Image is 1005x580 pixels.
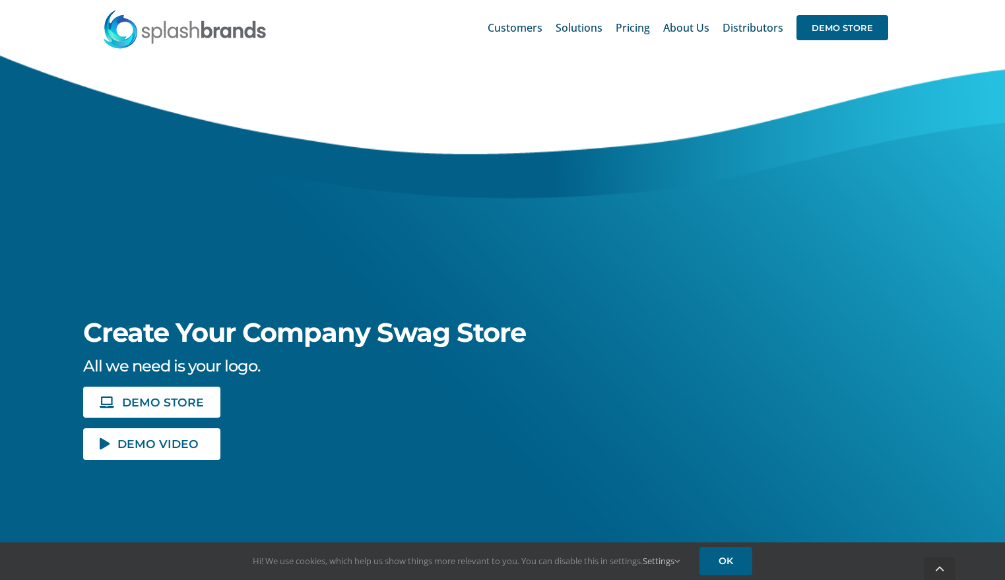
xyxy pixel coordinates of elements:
span: Customers [488,22,542,33]
a: Settings [643,555,680,567]
a: Distributors [723,7,783,49]
span: Pricing [616,22,650,33]
nav: Main Menu [488,7,888,49]
span: DEMO STORE [122,397,204,408]
span: About Us [663,22,709,33]
span: DEMO VIDEO [117,438,199,449]
span: Solutions [556,22,602,33]
a: Pricing [616,7,650,49]
span: Hi! We use cookies, which help us show things more relevant to you. You can disable this in setti... [253,555,680,567]
span: Distributors [723,22,783,33]
img: SplashBrands.com Logo [102,9,267,49]
a: Customers [488,7,542,49]
span: DEMO STORE [796,15,888,40]
span: All we need is your logo. [83,356,260,375]
a: DEMO STORE [83,387,220,418]
a: DEMO STORE [796,7,888,49]
span: Create Your Company Swag Store [83,316,526,348]
a: OK [699,547,752,575]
